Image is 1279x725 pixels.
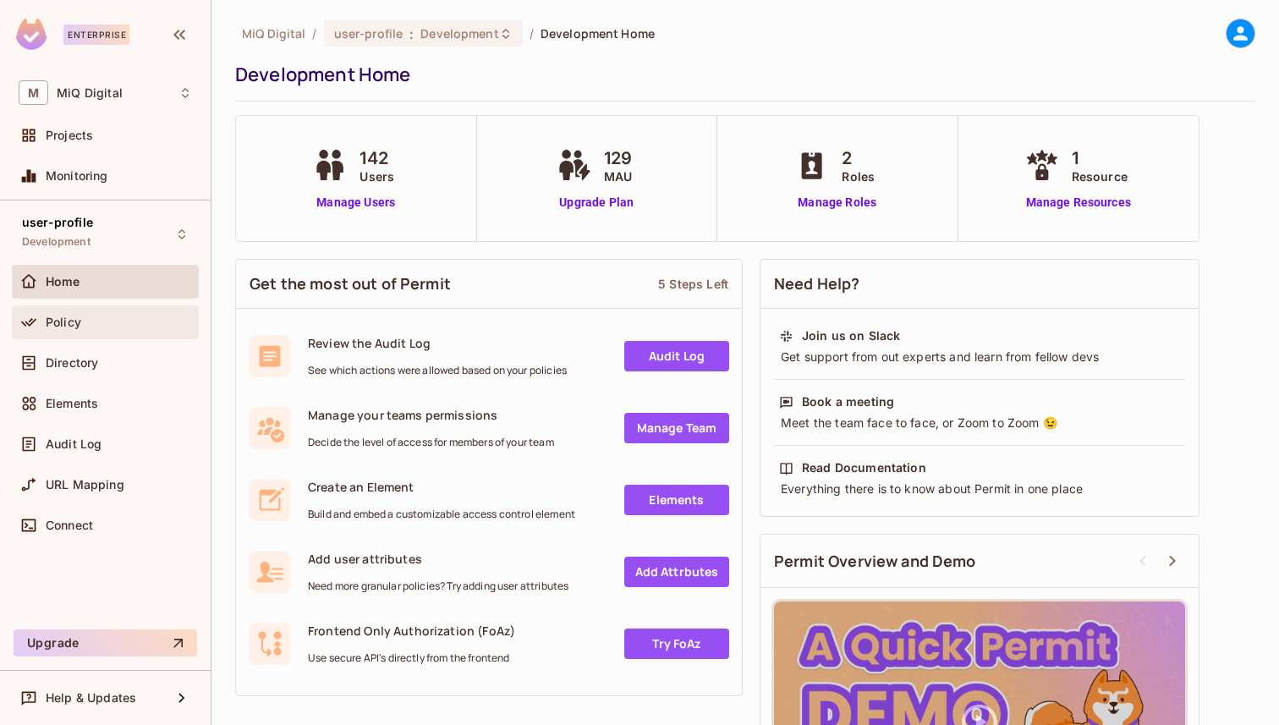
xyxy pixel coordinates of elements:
[57,86,123,100] span: Workspace: MiQ Digital
[16,19,47,50] img: SReyMgAAAABJRU5ErkJggg==
[46,275,80,288] span: Home
[308,551,568,567] span: Add user attributes
[842,146,875,171] span: 2
[308,508,575,521] span: Build and embed a customizable access control element
[250,273,451,294] span: Get the most out of Permit
[360,168,394,185] span: Users
[46,356,98,370] span: Directory
[658,276,728,292] div: 5 Steps Left
[420,25,498,41] span: Development
[624,341,729,371] a: Audit Log
[334,25,403,41] span: user-profile
[842,168,875,185] span: Roles
[46,437,102,451] span: Audit Log
[312,25,316,41] li: /
[1021,194,1136,211] a: Manage Resources
[22,216,93,229] span: user-profile
[779,415,1180,431] div: Meet the team face to face, or Zoom to Zoom 😉
[791,194,883,211] a: Manage Roles
[553,194,640,211] a: Upgrade Plan
[409,27,414,41] span: :
[308,479,575,495] span: Create an Element
[46,316,81,329] span: Policy
[360,146,394,171] span: 142
[308,436,554,449] span: Decide the level of access for members of your team
[802,393,894,410] div: Book a meeting
[1072,146,1128,171] span: 1
[624,557,729,587] a: Add Attrbutes
[46,691,136,705] span: Help & Updates
[46,169,108,183] span: Monitoring
[14,629,197,656] button: Upgrade
[242,25,305,41] span: the active workspace
[46,397,98,410] span: Elements
[63,25,129,45] div: Enterprise
[774,273,860,294] span: Need Help?
[624,629,729,659] a: Try FoAz
[46,129,93,142] span: Projects
[235,62,1247,87] div: Development Home
[624,485,729,515] a: Elements
[1072,168,1128,185] span: Resource
[802,327,900,344] div: Join us on Slack
[308,335,567,351] span: Review the Audit Log
[604,168,632,185] span: MAU
[46,519,93,532] span: Connect
[308,651,515,665] span: Use secure API's directly from the frontend
[308,579,568,593] span: Need more granular policies? Try adding user attributes
[308,364,567,377] span: See which actions were allowed based on your policies
[779,349,1180,365] div: Get support from out experts and learn from fellow devs
[604,146,632,171] span: 129
[530,25,534,41] li: /
[308,407,554,423] span: Manage your teams permissions
[624,413,729,443] a: Manage Team
[308,623,515,639] span: Frontend Only Authorization (FoAz)
[779,481,1180,497] div: Everything there is to know about Permit in one place
[774,551,976,572] span: Permit Overview and Demo
[541,25,655,41] span: Development Home
[309,194,403,211] a: Manage Users
[22,235,91,249] span: Development
[19,80,48,105] span: M
[802,459,926,476] div: Read Documentation
[46,478,124,492] span: URL Mapping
